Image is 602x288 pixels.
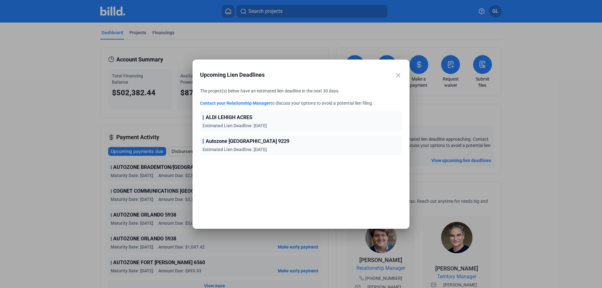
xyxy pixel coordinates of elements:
[200,101,271,106] a: Contact your Relationship Manager
[203,123,267,128] span: Estimated Lien Deadline: [DATE]
[206,114,252,121] span: ALDI LEHIGH ACRES
[200,88,340,93] span: The project(s) below have an estimated lien deadline in the next 30 days.
[394,71,402,79] mat-icon: close
[200,71,386,79] span: Upcoming Lien Deadlines
[206,138,289,145] span: Autozone [GEOGRAPHIC_DATA] 9229
[271,101,373,106] span: to discuss your options to avoid a potential lien filing.
[203,147,267,152] span: Estimated Lien Deadline: [DATE]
